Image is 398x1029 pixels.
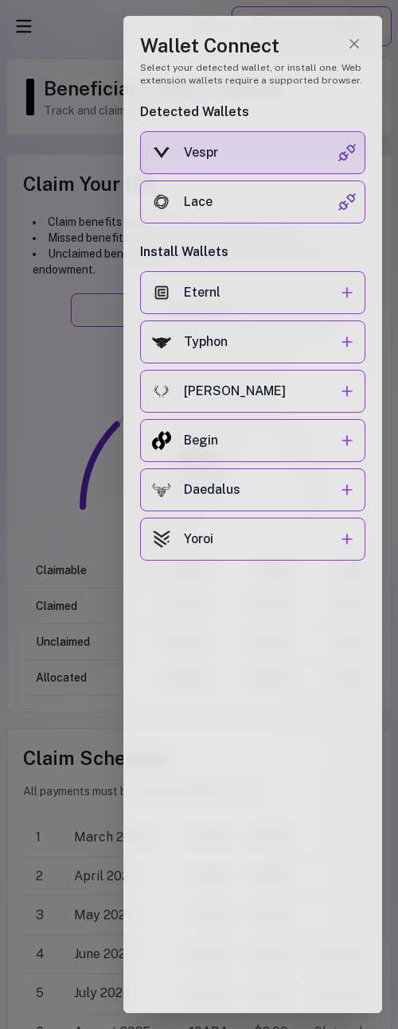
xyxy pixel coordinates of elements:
[140,271,365,314] a: EternlEternl
[152,283,171,302] img: Eternl
[152,192,171,212] img: Lace
[140,103,365,122] h3: Detected Wallets
[140,33,365,58] h1: Wallet Connect
[343,33,365,55] button: Close wallet drawer
[184,143,338,162] div: Vespr
[140,320,365,363] a: TyphonTyphon
[152,336,171,349] img: Typhon
[184,431,338,450] div: Begin
[338,192,357,212] img: Connect
[184,382,338,401] div: [PERSON_NAME]
[152,431,171,450] img: Begin
[184,283,338,302] div: Eternl
[140,61,365,87] p: Select your detected wallet, or install one. Web extension wallets require a supported browser.
[140,243,365,262] h3: Install Wallets
[184,480,338,499] div: Daedalus
[140,419,365,462] a: BeginBegin
[338,143,357,162] img: Connect
[184,192,338,212] div: Lace
[140,468,365,511] a: DaedalusDaedalus
[140,518,365,561] a: YoroiYoroi
[140,131,365,174] button: VesprVespr
[152,483,171,498] img: Daedalus
[140,370,365,413] a: Gero[PERSON_NAME]
[152,530,171,549] img: Yoroi
[152,382,171,401] img: Gero
[184,332,338,351] div: Typhon
[140,181,365,223] button: LaceLace
[184,530,338,549] div: Yoroi
[152,147,171,158] img: Vespr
